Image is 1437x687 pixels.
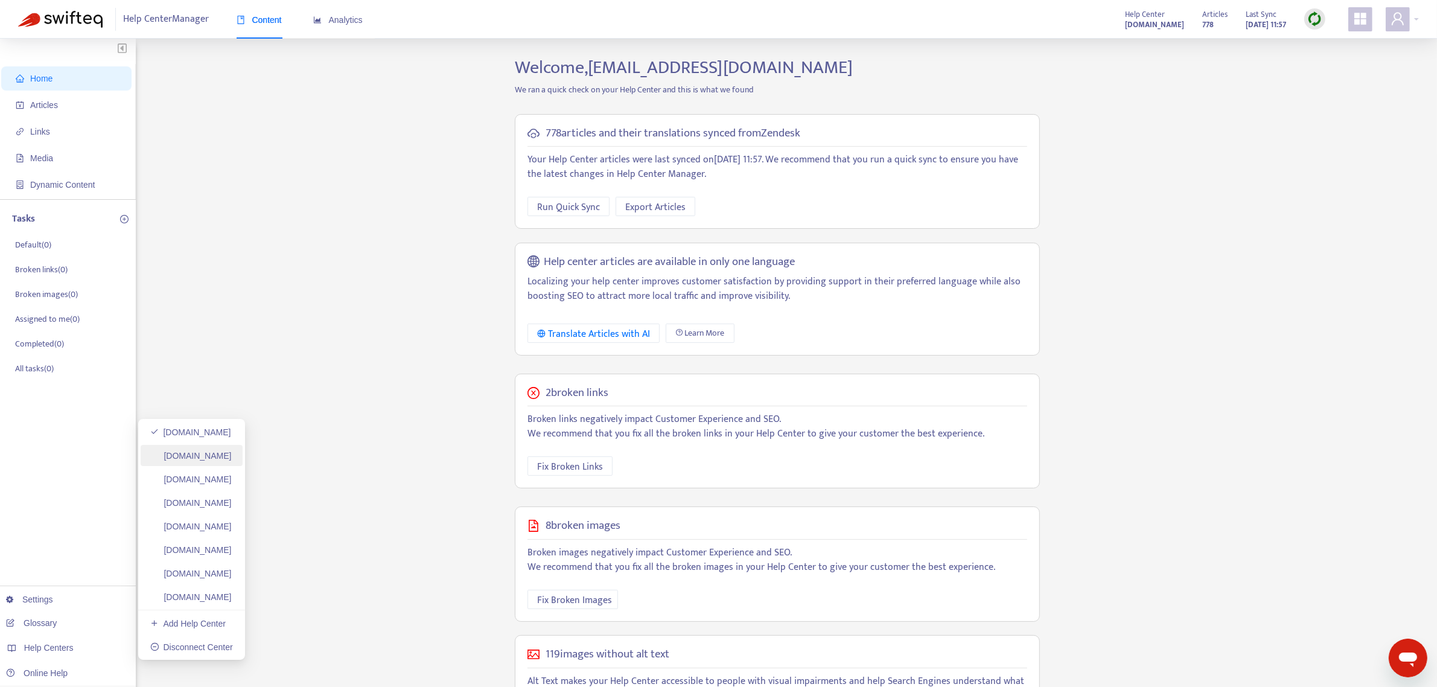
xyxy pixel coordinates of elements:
[150,522,232,531] a: [DOMAIN_NAME]
[313,15,363,25] span: Analytics
[124,8,209,31] span: Help Center Manager
[150,642,233,652] a: Disconnect Center
[1307,11,1322,27] img: sync.dc5367851b00ba804db3.png
[30,180,95,190] span: Dynamic Content
[16,101,24,109] span: account-book
[1202,8,1228,21] span: Articles
[1389,639,1427,677] iframe: Button to launch messaging window
[6,618,57,628] a: Glossary
[515,53,853,83] span: Welcome, [EMAIL_ADDRESS][DOMAIN_NAME]
[544,255,795,269] h5: Help center articles are available in only one language
[527,153,1027,182] p: Your Help Center articles were last synced on [DATE] 11:57 . We recommend that you run a quick sy...
[1125,18,1184,31] a: [DOMAIN_NAME]
[16,127,24,136] span: link
[546,648,669,662] h5: 119 images without alt text
[6,595,53,604] a: Settings
[546,519,620,533] h5: 8 broken images
[1391,11,1405,26] span: user
[30,153,53,163] span: Media
[150,569,232,578] a: [DOMAIN_NAME]
[150,451,232,461] a: [DOMAIN_NAME]
[150,498,232,508] a: [DOMAIN_NAME]
[537,459,603,475] span: Fix Broken Links
[120,215,129,223] span: plus-circle
[1202,18,1214,31] strong: 778
[685,327,725,340] span: Learn More
[666,324,734,343] a: Learn More
[537,593,612,608] span: Fix Broken Images
[527,456,613,476] button: Fix Broken Links
[1246,18,1286,31] strong: [DATE] 11:57
[15,337,64,350] p: Completed ( 0 )
[16,74,24,83] span: home
[527,590,618,609] button: Fix Broken Images
[16,181,24,189] span: container
[506,83,1049,96] p: We ran a quick check on your Help Center and this is what we found
[527,387,540,399] span: close-circle
[1125,18,1184,31] strong: [DOMAIN_NAME]
[150,545,232,555] a: [DOMAIN_NAME]
[527,127,540,139] span: cloud-sync
[150,619,226,628] a: Add Help Center
[625,200,686,215] span: Export Articles
[546,386,608,400] h5: 2 broken links
[150,475,232,484] a: [DOMAIN_NAME]
[30,127,50,136] span: Links
[537,327,650,342] div: Translate Articles with AI
[527,255,540,269] span: global
[24,643,74,653] span: Help Centers
[15,263,68,276] p: Broken links ( 0 )
[30,74,53,83] span: Home
[6,668,68,678] a: Online Help
[15,313,80,325] p: Assigned to me ( 0 )
[18,11,103,28] img: Swifteq
[237,15,282,25] span: Content
[527,648,540,660] span: picture
[237,16,245,24] span: book
[313,16,322,24] span: area-chart
[527,546,1027,575] p: Broken images negatively impact Customer Experience and SEO. We recommend that you fix all the br...
[16,154,24,162] span: file-image
[527,275,1027,304] p: Localizing your help center improves customer satisfaction by providing support in their preferre...
[1125,8,1165,21] span: Help Center
[527,520,540,532] span: file-image
[616,197,695,216] button: Export Articles
[527,412,1027,441] p: Broken links negatively impact Customer Experience and SEO. We recommend that you fix all the bro...
[15,238,51,251] p: Default ( 0 )
[15,288,78,301] p: Broken images ( 0 )
[527,197,610,216] button: Run Quick Sync
[15,362,54,375] p: All tasks ( 0 )
[12,212,35,226] p: Tasks
[150,592,232,602] a: [DOMAIN_NAME]
[1353,11,1368,26] span: appstore
[1246,8,1276,21] span: Last Sync
[537,200,600,215] span: Run Quick Sync
[30,100,58,110] span: Articles
[527,324,660,343] button: Translate Articles with AI
[546,127,800,141] h5: 778 articles and their translations synced from Zendesk
[150,427,231,437] a: [DOMAIN_NAME]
